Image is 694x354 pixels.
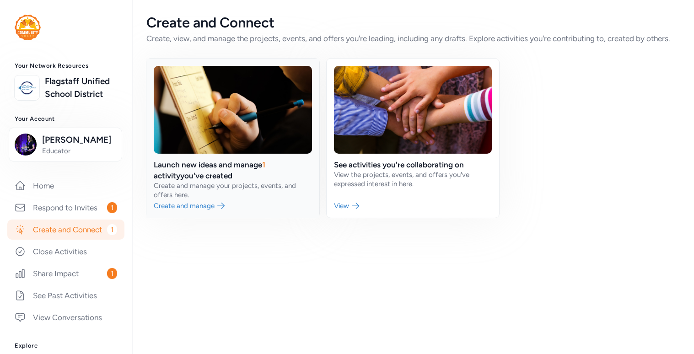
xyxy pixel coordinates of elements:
[7,241,124,262] a: Close Activities
[107,224,117,235] span: 1
[107,268,117,279] span: 1
[9,128,122,161] button: [PERSON_NAME]Educator
[42,146,116,156] span: Educator
[7,220,124,240] a: Create and Connect1
[7,263,124,284] a: Share Impact1
[15,342,117,349] h3: Explore
[45,75,117,101] a: Flagstaff Unified School District
[7,176,124,196] a: Home
[107,202,117,213] span: 1
[15,15,41,40] img: logo
[146,15,679,31] div: Create and Connect
[42,134,116,146] span: [PERSON_NAME]
[146,33,679,44] div: Create, view, and manage the projects, events, and offers you're leading, including any drafts. E...
[7,285,124,306] a: See Past Activities
[15,62,117,70] h3: Your Network Resources
[7,198,124,218] a: Respond to Invites1
[15,115,117,123] h3: Your Account
[17,78,37,98] img: logo
[7,307,124,327] a: View Conversations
